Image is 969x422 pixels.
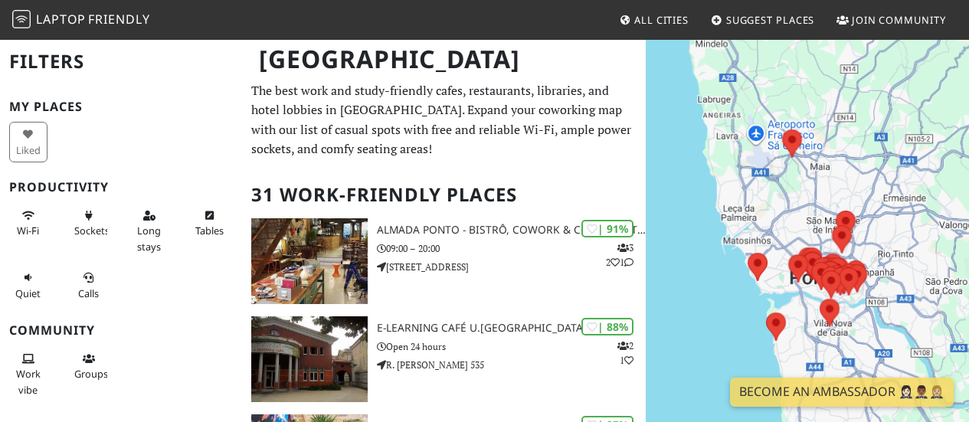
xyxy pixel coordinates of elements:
span: Quiet [15,286,41,300]
h3: e-learning Café U.[GEOGRAPHIC_DATA] [377,322,646,335]
span: Video/audio calls [78,286,99,300]
span: Power sockets [74,224,110,237]
a: Become an Ambassador 🤵🏻‍♀️🤵🏾‍♂️🤵🏼‍♀️ [730,378,954,407]
img: e-learning Café U.Porto [251,316,368,402]
span: Join Community [852,13,946,27]
button: Tables [191,203,229,244]
h1: [GEOGRAPHIC_DATA] [247,38,643,80]
h2: Filters [9,38,233,85]
div: | 91% [581,220,633,237]
span: Stable Wi-Fi [17,224,39,237]
p: 3 2 1 [606,240,633,270]
span: Suggest Places [726,13,815,27]
a: Join Community [830,6,952,34]
a: Almada Ponto - Bistrô, Cowork & Concept Store | 91% 321 Almada Ponto - Bistrô, Cowork & Concept S... [242,218,646,304]
button: Quiet [9,265,47,306]
button: Wi-Fi [9,203,47,244]
h3: Community [9,323,233,338]
p: R. [PERSON_NAME] 535 [377,358,646,372]
a: All Cities [613,6,695,34]
h3: My Places [9,100,233,114]
span: Work-friendly tables [195,224,224,237]
a: LaptopFriendly LaptopFriendly [12,7,150,34]
span: People working [16,367,41,396]
span: All Cities [634,13,689,27]
p: The best work and study-friendly cafes, restaurants, libraries, and hotel lobbies in [GEOGRAPHIC_... [251,81,637,159]
button: Groups [70,346,108,387]
div: | 88% [581,318,633,335]
button: Sockets [70,203,108,244]
span: Laptop [36,11,86,28]
a: Suggest Places [705,6,821,34]
button: Calls [70,265,108,306]
img: Almada Ponto - Bistrô, Cowork & Concept Store [251,218,368,304]
img: LaptopFriendly [12,10,31,28]
span: Group tables [74,367,108,381]
p: [STREET_ADDRESS] [377,260,646,274]
span: Friendly [88,11,149,28]
p: 09:00 – 20:00 [377,241,646,256]
p: 2 1 [617,339,633,368]
h2: 31 Work-Friendly Places [251,172,637,218]
p: Open 24 hours [377,339,646,354]
h3: Almada Ponto - Bistrô, Cowork & Concept Store [377,224,646,237]
span: Long stays [137,224,161,253]
button: Long stays [130,203,169,259]
h3: Productivity [9,180,233,195]
a: e-learning Café U.Porto | 88% 21 e-learning Café U.[GEOGRAPHIC_DATA] Open 24 hours R. [PERSON_NAM... [242,316,646,402]
button: Work vibe [9,346,47,402]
